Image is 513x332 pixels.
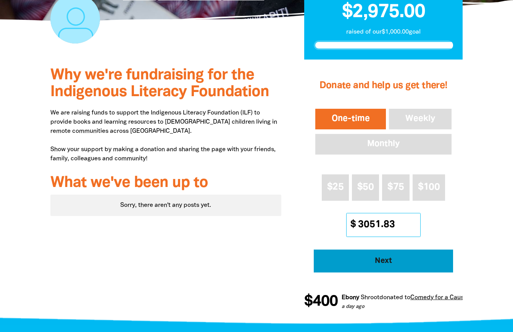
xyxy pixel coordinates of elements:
[387,107,453,131] button: Weekly
[342,3,425,21] span: $2,975.00
[304,294,338,309] span: $400
[327,183,344,192] span: $25
[379,295,410,300] span: donated to
[353,213,420,237] input: Other
[361,295,379,300] em: Shroot
[357,183,374,192] span: $50
[322,174,349,201] button: $25
[418,183,440,192] span: $100
[413,174,445,201] button: $100
[314,71,453,101] h2: Donate and help us get there!
[50,195,281,216] div: Sorry, there aren't any posts yet.
[50,108,281,163] p: We are raising funds to support the Indigenous Literacy Foundation (ILF) to provide books and lea...
[50,68,269,99] span: Why we're fundraising for the Indigenous Literacy Foundation
[352,174,379,201] button: $50
[314,132,453,156] button: Monthly
[342,295,359,300] em: Ebony
[342,303,467,311] p: a day ago
[50,195,281,216] div: Paginated content
[314,250,453,272] button: Pay with Credit Card
[314,107,388,131] button: One-time
[304,290,463,314] div: Donation stream
[324,257,442,265] span: Next
[382,174,409,201] button: $75
[50,175,281,192] h3: What we've been up to
[410,295,467,300] a: Comedy for a Cause
[314,27,453,37] p: raised of our $1,000.00 goal
[387,183,404,192] span: $75
[347,213,356,237] span: $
